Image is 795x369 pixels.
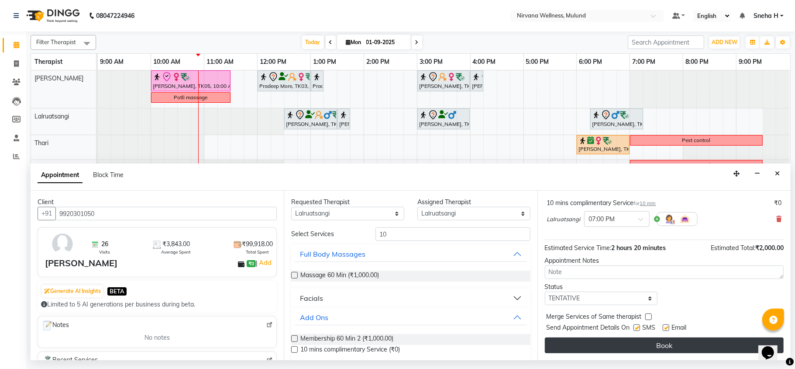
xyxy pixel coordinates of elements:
[754,11,778,21] span: Sneha H
[774,198,781,208] div: ₹0
[45,257,117,270] div: [PERSON_NAME]
[258,258,273,268] a: Add
[640,200,656,206] span: 10 min
[471,72,482,90] div: [PERSON_NAME], TK04, 04:00 PM-04:15 PM, Steam
[591,110,642,128] div: [PERSON_NAME], TK07, 06:15 PM-07:15 PM, Swedish 60 Min
[300,345,400,356] span: 10 mins complimentary Service (₹0)
[643,323,656,334] span: SMS
[22,3,82,28] img: logo
[41,320,69,331] span: Notes
[547,215,581,224] span: Lalruatsangi
[302,35,324,49] span: Today
[682,161,711,169] div: Pest control
[38,207,56,220] button: +91
[311,56,338,68] a: 1:00 PM
[161,249,191,255] span: Average Spent
[300,334,393,345] span: Membership 60 Min 2 (₹1,000.00)
[285,110,336,128] div: [PERSON_NAME], TK01, 12:30 PM-01:30 PM, Massage 60 Min
[101,240,108,249] span: 26
[38,198,277,207] div: Client
[99,249,110,255] span: Visits
[364,36,407,49] input: 2025-09-01
[300,249,365,259] div: Full Body Massages
[712,39,737,45] span: ADD NEW
[338,110,349,128] div: [PERSON_NAME], TK01, 01:30 PM-01:45 PM, Dry Foot Complimentary
[34,139,48,147] span: Thari
[612,244,666,252] span: 2 hours 20 minutes
[300,293,323,303] div: Facials
[547,312,642,323] span: Merge Services of Same therapist
[256,258,273,268] span: |
[246,249,269,255] span: Total Spent
[204,56,236,68] a: 11:00 AM
[42,285,103,297] button: Generate AI Insights
[664,214,675,224] img: Hairdresser.png
[41,300,273,309] div: Limited to 5 AI generations per business during beta.
[364,56,392,68] a: 2:00 PM
[34,74,83,82] span: [PERSON_NAME]
[152,72,230,90] div: [PERSON_NAME], TK05, 10:00 AM-11:30 AM, Massage 90 Min
[545,282,658,292] div: Status
[524,56,551,68] a: 5:00 PM
[93,171,124,179] span: Block Time
[418,110,469,128] div: [PERSON_NAME], TK02, 03:00 PM-04:00 PM, Swedish 60 Min
[628,35,704,49] input: Search Appointment
[471,56,498,68] a: 4:00 PM
[634,200,656,206] small: for
[151,56,182,68] a: 10:00 AM
[545,244,612,252] span: Estimated Service Time:
[711,244,755,252] span: Estimated Total:
[758,334,786,360] iframe: chat widget
[50,231,75,257] img: avatar
[545,338,784,353] button: Book
[258,56,289,68] a: 12:00 PM
[672,323,687,334] span: Email
[300,312,328,323] div: Add Ons
[577,56,604,68] a: 6:00 PM
[145,333,170,342] span: No notes
[285,230,368,239] div: Select Services
[55,207,277,220] input: Search by Name/Mobile/Email/Code
[771,167,784,181] button: Close
[96,3,134,28] b: 08047224946
[300,271,379,282] span: Massage 60 Min (₹1,000.00)
[295,310,527,325] button: Add Ons
[247,260,256,267] span: ₹0
[38,167,83,183] span: Appointment
[417,56,445,68] a: 3:00 PM
[682,136,711,144] div: Pest control
[162,240,190,249] span: ₹3,843.00
[545,256,784,265] div: Appointment Notes
[36,38,76,45] span: Filter Therapist
[630,56,657,68] a: 7:00 PM
[312,72,323,90] div: Pradeep More, TK03, 01:00 PM-01:10 PM, 10 mins complimentary Service
[680,214,690,224] img: Interior.png
[578,136,629,153] div: [PERSON_NAME], TK06, 06:00 PM-07:00 PM, Swedish 60 Min
[344,39,364,45] span: Mon
[418,72,469,90] div: [PERSON_NAME], TK04, 03:00 PM-04:00 PM, Membership 60 Min
[547,198,656,208] div: 10 mins complimentary Service
[755,244,784,252] span: ₹2,000.00
[174,94,208,101] div: Potli massage
[291,198,404,207] div: Requested Therapist
[242,240,273,249] span: ₹99,918.00
[34,112,69,120] span: Lalruatsangi
[107,287,127,296] span: BETA
[258,72,310,90] div: Pradeep More, TK03, 12:00 PM-01:00 PM, Massage 60 Min
[295,246,527,262] button: Full Body Massages
[736,56,764,68] a: 9:00 PM
[417,198,530,207] div: Assigned Therapist
[41,355,98,366] span: Recent Services
[98,56,126,68] a: 9:00 AM
[34,58,62,66] span: Therapist
[683,56,711,68] a: 8:00 PM
[375,227,530,241] input: Search by service name
[547,323,630,334] span: Send Appointment Details On
[295,290,527,306] button: Facials
[709,36,740,49] button: ADD NEW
